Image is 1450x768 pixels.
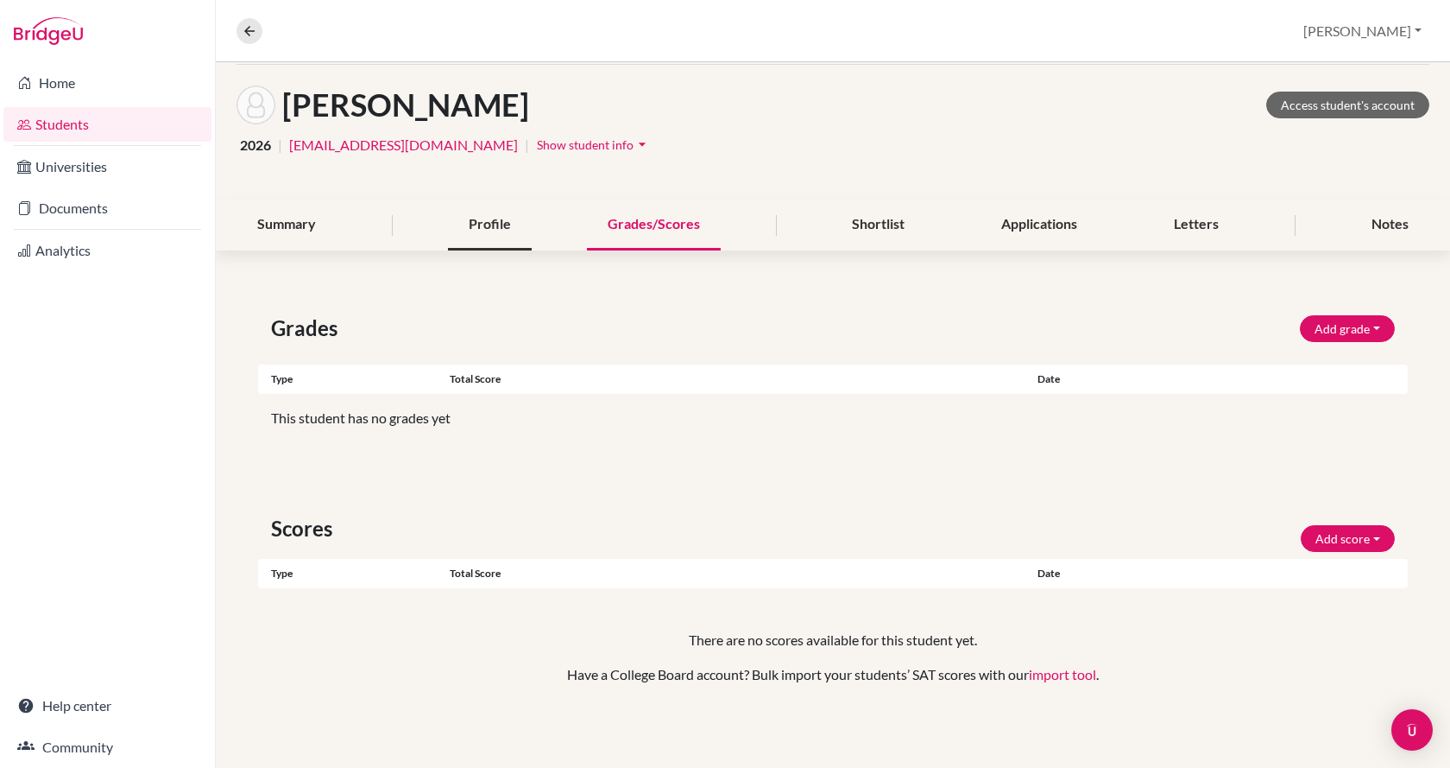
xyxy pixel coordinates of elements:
[831,200,925,251] div: Shortlist
[1024,566,1216,581] div: Date
[258,371,450,387] div: Type
[271,313,344,344] span: Grades
[1024,371,1312,387] div: Date
[3,730,211,765] a: Community
[14,17,83,45] img: Bridge-U
[525,135,529,156] span: |
[3,689,211,723] a: Help center
[1296,15,1429,48] button: [PERSON_NAME]
[289,135,518,156] a: [EMAIL_ADDRESS][DOMAIN_NAME]
[634,136,651,153] i: arrow_drop_down
[236,200,337,251] div: Summary
[271,513,339,544] span: Scores
[3,66,211,100] a: Home
[1029,666,1096,682] a: import tool
[258,566,450,581] div: Type
[1153,200,1239,251] div: Letters
[278,135,282,156] span: |
[980,200,1098,251] div: Applications
[1301,525,1395,552] button: Add score
[312,664,1353,685] p: Have a College Board account? Bulk import your students’ SAT scores with our .
[448,200,532,251] div: Profile
[312,630,1353,651] p: There are no scores available for this student yet.
[3,191,211,225] a: Documents
[1351,200,1429,251] div: Notes
[240,135,271,156] span: 2026
[1300,315,1395,342] button: Add grade
[271,408,1395,428] p: This student has no grades yet
[1266,92,1429,118] a: Access student's account
[450,566,1024,581] div: Total score
[236,86,275,124] img: Benjamin Peto Vince's avatar
[537,137,634,152] span: Show student info
[587,200,721,251] div: Grades/Scores
[1391,709,1433,751] div: Open Intercom Messenger
[3,233,211,268] a: Analytics
[3,149,211,184] a: Universities
[450,371,1024,387] div: Total score
[282,86,529,124] h1: [PERSON_NAME]
[3,107,211,142] a: Students
[536,131,652,158] button: Show student infoarrow_drop_down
